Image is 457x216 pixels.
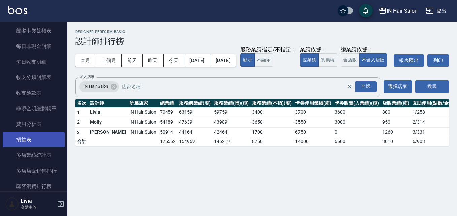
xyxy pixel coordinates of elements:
button: 登出 [423,5,449,17]
a: 每日非現金明細 [3,39,65,54]
div: IN Hair Salon [387,7,418,15]
td: 3550 [293,117,333,128]
td: 1 / 258 [411,107,457,117]
a: 多店業績統計表 [3,147,65,163]
span: 1 [77,110,80,115]
td: IN Hair Salon [128,117,158,128]
img: Logo [8,6,27,14]
button: Clear [345,82,354,92]
label: 加入店家 [80,74,94,79]
button: 虛業績 [300,53,319,67]
td: 1260 [381,127,411,137]
th: 卡券販賣(入業績)(虛) [333,99,380,108]
button: 上個月 [96,54,122,67]
button: 顯示 [240,53,255,67]
a: 非現金明細對帳單 [3,101,65,116]
h2: Designer Perform Basic [75,30,449,34]
td: IN Hair Salon [128,107,158,117]
p: 高階主管 [21,204,55,210]
div: 業績依據： [300,46,337,53]
th: 設計師 [88,99,128,108]
td: [PERSON_NAME] [88,127,128,137]
td: 43989 [212,117,251,128]
button: 本月 [75,54,96,67]
a: 收支匯款表 [3,85,65,101]
a: 顧客消費排行榜 [3,179,65,194]
td: 6600 [333,137,380,146]
button: 不含入店販 [359,53,387,67]
div: 服務業績指定/不指定： [240,46,296,53]
td: 3 / 331 [411,127,457,137]
button: 報表匯出 [394,54,424,67]
th: 服務業績(不指)(虛) [250,99,293,108]
th: 名次 [75,99,88,108]
td: 54189 [158,117,178,128]
td: 3010 [381,137,411,146]
div: 總業績依據： [341,46,390,53]
th: 所屬店家 [128,99,158,108]
td: 950 [381,117,411,128]
button: IN Hair Salon [376,4,420,18]
span: 3 [77,130,80,135]
button: 前天 [122,54,143,67]
a: 顧客卡券餘額表 [3,23,65,38]
button: 昨天 [143,54,164,67]
button: [DATE] [210,54,236,67]
td: 50914 [158,127,178,137]
th: 卡券使用業績(虛) [293,99,333,108]
a: 費用分析表 [3,116,65,132]
td: 3650 [250,117,293,128]
button: 今天 [164,54,184,67]
td: 6750 [293,127,333,137]
td: 800 [381,107,411,117]
h5: Livia [21,197,55,204]
button: 列印 [427,54,449,67]
button: Open [354,80,378,93]
th: 總業績 [158,99,178,108]
button: 不顯示 [254,53,273,67]
td: 42464 [212,127,251,137]
td: 44164 [177,127,212,137]
th: 服務總業績(虛) [177,99,212,108]
td: 1700 [250,127,293,137]
td: Livia [88,107,128,117]
div: IN Hair Salon [79,81,119,92]
div: 全選 [355,81,377,92]
button: 實業績 [318,53,337,67]
a: 每日收支明細 [3,54,65,70]
td: 3000 [333,117,380,128]
td: 59759 [212,107,251,117]
td: 2 / 314 [411,117,457,128]
img: Person [5,197,19,211]
td: 3600 [333,107,380,117]
th: 服務業績(指)(虛) [212,99,251,108]
button: 搜尋 [415,80,449,93]
td: 70459 [158,107,178,117]
td: 175562 [158,137,178,146]
th: 互助使用(點數/金額) [411,99,457,108]
button: 選擇店家 [384,80,412,93]
td: 0 [333,127,380,137]
a: 多店店販銷售排行 [3,163,65,179]
button: 含店販 [341,53,359,67]
td: 47639 [177,117,212,128]
h3: 設計師排行榜 [75,37,449,46]
span: 2 [77,119,80,125]
span: IN Hair Salon [79,83,112,90]
td: 63159 [177,107,212,117]
input: 店家名稱 [120,81,358,93]
th: 店販業績(虛) [381,99,411,108]
td: 146212 [212,137,251,146]
td: 6 / 903 [411,137,457,146]
button: save [359,4,373,17]
a: 收支分類明細表 [3,70,65,85]
td: 3700 [293,107,333,117]
table: a dense table [75,99,457,146]
button: [DATE] [184,54,210,67]
td: IN Hair Salon [128,127,158,137]
td: Molly [88,117,128,128]
td: 合計 [75,137,88,146]
td: 14000 [293,137,333,146]
td: 154962 [177,137,212,146]
a: 損益表 [3,132,65,147]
